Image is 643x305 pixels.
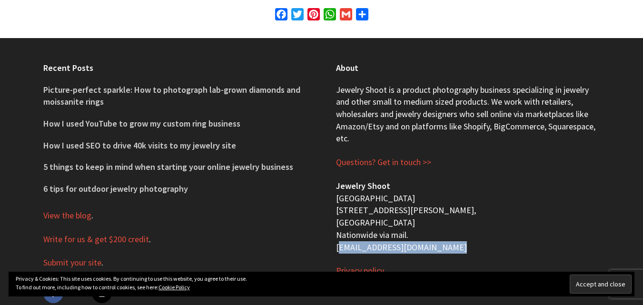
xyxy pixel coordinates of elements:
a: Gmail [338,8,354,24]
p: . [43,256,307,269]
a: How I used YouTube to grow my custom ring business [43,118,240,129]
a: Share [354,8,370,24]
h4: About [336,62,600,74]
p: [GEOGRAPHIC_DATA] [STREET_ADDRESS][PERSON_NAME], [GEOGRAPHIC_DATA] Nationwide via mail. [EMAIL_AD... [336,180,600,253]
h4: Recent Posts [43,62,307,74]
input: Accept and close [570,275,632,294]
a: Facebook [273,8,289,24]
a: Cookie Policy [158,284,190,291]
p: . [43,233,307,246]
a: Write for us & get $200 credit [43,234,149,245]
a: 6 tips for outdoor jewelry photography [43,183,188,194]
a: Pinterest [306,8,322,24]
a: Questions? Get in touch >> [336,157,431,168]
a: Privacy policy [336,265,384,276]
p: Copyright © [DATE]-[DATE] [336,265,600,289]
a: View the blog [43,210,91,221]
p: Jewelry Shoot is a product photography business specializing in jewelry and other small to medium... [336,84,600,145]
a: Submit your site [43,257,101,268]
b: Jewelry Shoot [336,180,390,191]
a: Twitter [289,8,306,24]
a: 5 things to keep in mind when starting your online jewelry business [43,161,293,172]
a: WhatsApp [322,8,338,24]
div: Privacy & Cookies: This site uses cookies. By continuing to use this website, you agree to their ... [9,272,634,296]
p: . [43,209,307,222]
a: How I used SEO to drive 40k visits to my jewelry site [43,140,236,151]
a: Picture-perfect sparkle: How to photograph lab-grown diamonds and moissanite rings [43,84,300,108]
